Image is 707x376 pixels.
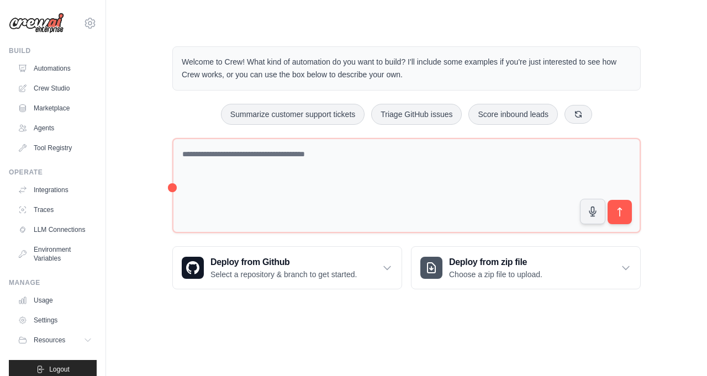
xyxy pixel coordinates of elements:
a: Agents [13,119,97,137]
h3: Deploy from zip file [449,256,542,269]
div: Manage [9,278,97,287]
a: Usage [13,292,97,309]
button: Triage GitHub issues [371,104,462,125]
a: Crew Studio [13,80,97,97]
p: Welcome to Crew! What kind of automation do you want to build? I'll include some examples if you'... [182,56,631,81]
h3: Deploy from Github [210,256,357,269]
a: LLM Connections [13,221,97,239]
p: Choose a zip file to upload. [449,269,542,280]
a: Environment Variables [13,241,97,267]
a: Automations [13,60,97,77]
button: Score inbound leads [468,104,558,125]
a: Traces [13,201,97,219]
span: Resources [34,336,65,345]
a: Integrations [13,181,97,199]
button: Summarize customer support tickets [221,104,365,125]
div: Build [9,46,97,55]
a: Settings [13,311,97,329]
p: Select a repository & branch to get started. [210,269,357,280]
button: Resources [13,331,97,349]
span: Logout [49,365,70,374]
a: Marketplace [13,99,97,117]
a: Tool Registry [13,139,97,157]
img: Logo [9,13,64,34]
div: Operate [9,168,97,177]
